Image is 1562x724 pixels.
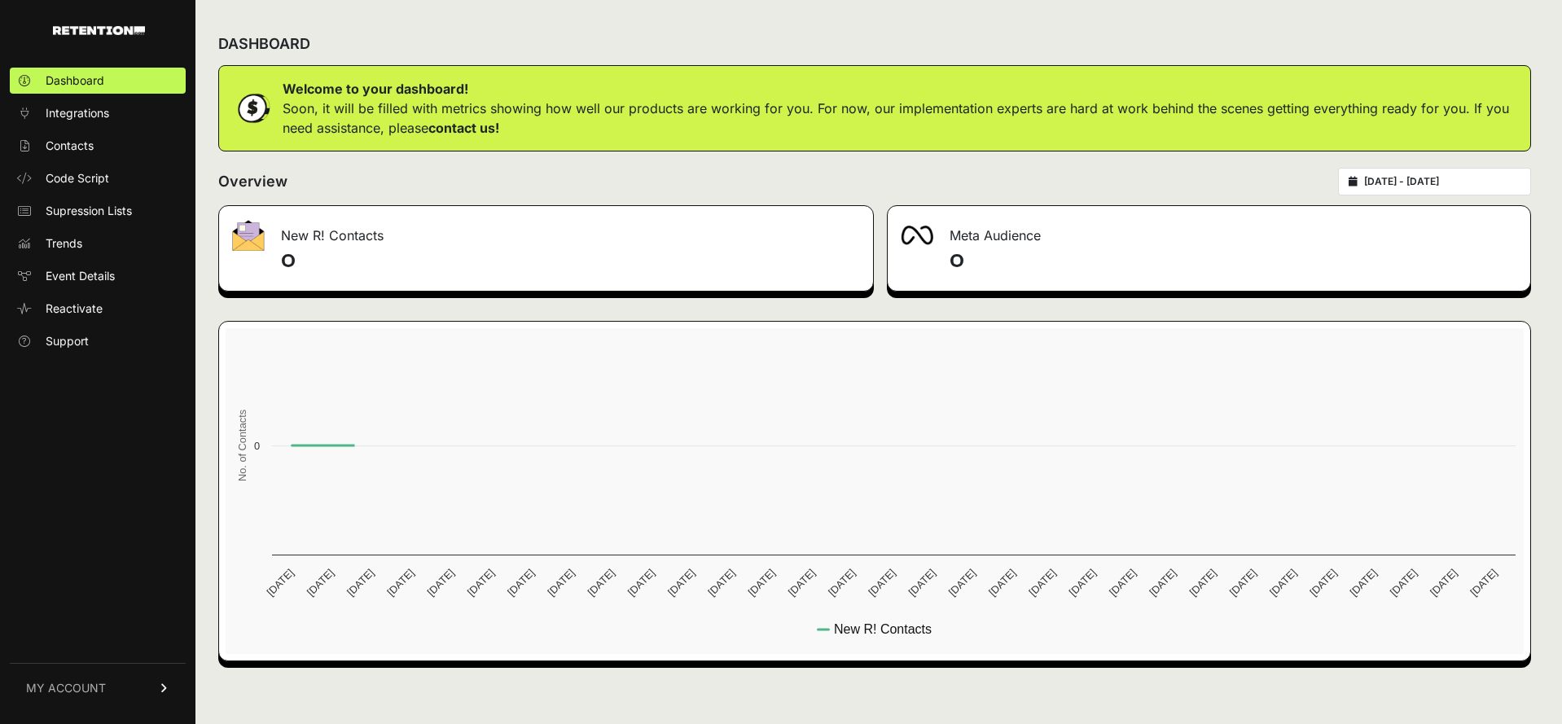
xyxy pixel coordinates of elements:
[46,138,94,154] span: Contacts
[218,170,287,193] h2: Overview
[826,567,858,599] text: [DATE]
[46,235,82,252] span: Trends
[866,567,897,599] text: [DATE]
[10,198,186,224] a: Supression Lists
[10,230,186,257] a: Trends
[236,410,248,481] text: No. of Contacts
[281,248,860,274] h4: 0
[505,567,537,599] text: [DATE]
[428,120,499,136] a: contact us!
[586,567,617,599] text: [DATE]
[10,296,186,322] a: Reactivate
[746,567,778,599] text: [DATE]
[1107,567,1139,599] text: [DATE]
[786,567,818,599] text: [DATE]
[26,680,106,696] span: MY ACCOUNT
[254,440,260,452] text: 0
[53,26,145,35] img: Retention.com
[46,105,109,121] span: Integrations
[10,663,186,713] a: MY ACCOUNT
[1468,567,1499,599] text: [DATE]
[906,567,938,599] text: [DATE]
[1267,567,1299,599] text: [DATE]
[46,333,89,349] span: Support
[219,206,873,255] div: New R! Contacts
[705,567,737,599] text: [DATE]
[834,622,932,636] text: New R! Contacts
[384,567,416,599] text: [DATE]
[1307,567,1339,599] text: [DATE]
[1026,567,1058,599] text: [DATE]
[10,328,186,354] a: Support
[950,248,1517,274] h4: 0
[344,567,376,599] text: [DATE]
[986,567,1018,599] text: [DATE]
[218,33,310,55] h2: DASHBOARD
[901,226,933,245] img: fa-meta-2f981b61bb99beabf952f7030308934f19ce035c18b003e963880cc3fabeebb7.png
[46,203,132,219] span: Supression Lists
[10,263,186,289] a: Event Details
[1347,567,1379,599] text: [DATE]
[283,81,468,97] strong: Welcome to your dashboard!
[425,567,457,599] text: [DATE]
[1388,567,1419,599] text: [DATE]
[232,220,265,251] img: fa-envelope-19ae18322b30453b285274b1b8af3d052b27d846a4fbe8435d1a52b978f639a2.png
[305,567,336,599] text: [DATE]
[232,88,273,129] img: dollar-coin-05c43ed7efb7bc0c12610022525b4bbbb207c7efeef5aecc26f025e68dcafac9.png
[10,133,186,159] a: Contacts
[888,206,1530,255] div: Meta Audience
[46,301,103,317] span: Reactivate
[46,170,109,186] span: Code Script
[946,567,978,599] text: [DATE]
[264,567,296,599] text: [DATE]
[10,100,186,126] a: Integrations
[665,567,697,599] text: [DATE]
[46,268,115,284] span: Event Details
[10,68,186,94] a: Dashboard
[10,165,186,191] a: Code Script
[1428,567,1459,599] text: [DATE]
[1067,567,1099,599] text: [DATE]
[283,99,1517,138] p: Soon, it will be filled with metrics showing how well our products are working for you. For now, ...
[1227,567,1259,599] text: [DATE]
[625,567,657,599] text: [DATE]
[545,567,577,599] text: [DATE]
[1147,567,1178,599] text: [DATE]
[465,567,497,599] text: [DATE]
[46,72,104,89] span: Dashboard
[1187,567,1218,599] text: [DATE]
